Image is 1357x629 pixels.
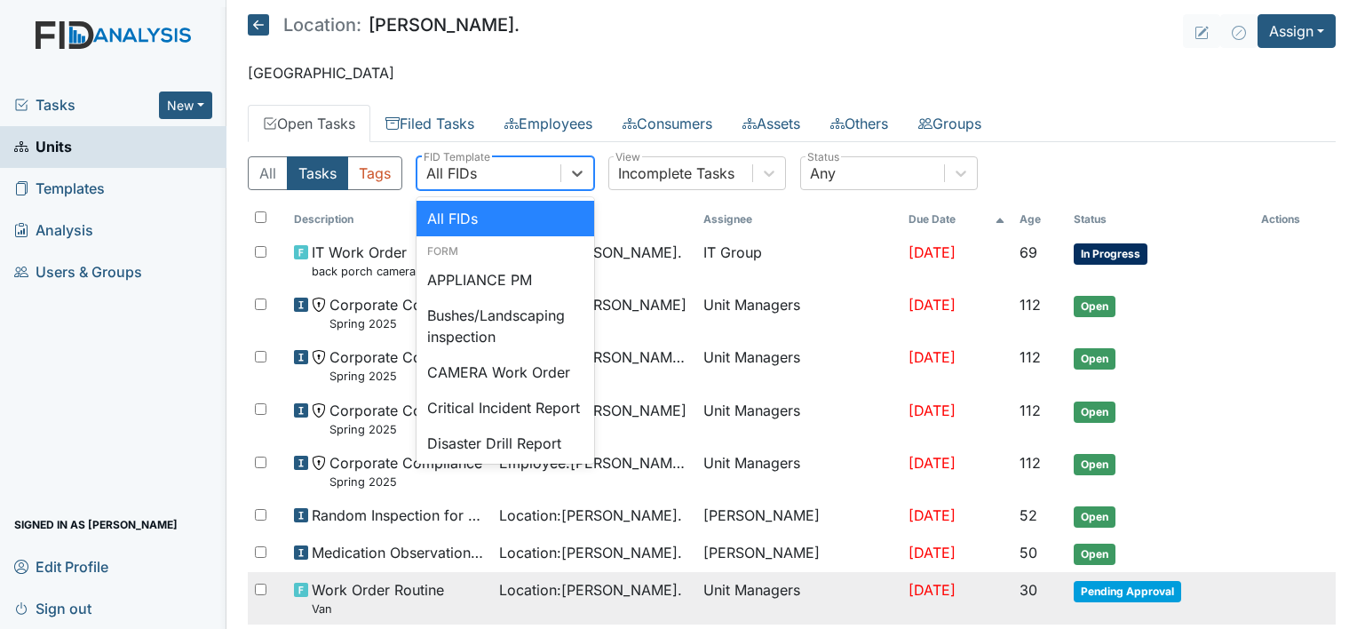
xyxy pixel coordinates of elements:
a: Open Tasks [248,105,370,142]
a: Filed Tasks [370,105,489,142]
span: Location : [PERSON_NAME]. [499,542,682,563]
span: Corporate Compliance Spring 2025 [329,452,482,490]
td: Unit Managers [696,572,901,625]
td: [PERSON_NAME] [696,498,901,535]
small: Spring 2025 [329,474,482,490]
span: In Progress [1074,243,1147,265]
td: [PERSON_NAME] [696,535,901,572]
small: Spring 2025 [329,315,482,332]
span: [DATE] [909,506,956,524]
small: Spring 2025 [329,368,482,385]
span: 112 [1020,296,1041,314]
span: IT Work Order back porch camera [312,242,416,280]
div: EMERGENCY Work Order [417,461,594,518]
div: All FIDs [417,201,594,236]
span: 112 [1020,402,1041,419]
div: Disaster Drill Report [417,426,594,461]
span: Random Inspection for Afternoon [312,505,485,526]
button: Tasks [287,156,348,190]
span: 112 [1020,454,1041,472]
div: CAMERA Work Order [417,354,594,390]
button: Assign [1258,14,1336,48]
a: Assets [727,105,815,142]
a: Groups [903,105,996,142]
span: Signed in as [PERSON_NAME] [14,511,178,538]
span: Pending Approval [1074,581,1181,602]
td: Unit Managers [696,393,901,445]
th: Actions [1254,204,1336,235]
div: Any [810,163,836,184]
span: 52 [1020,506,1037,524]
a: Others [815,105,903,142]
span: Sign out [14,594,91,622]
span: Employee : [PERSON_NAME], Contonna [499,452,690,474]
span: Medication Observation Checklist [312,542,485,563]
span: Corporate Compliance Spring 2025 [329,346,482,385]
th: Toggle SortBy [901,204,1012,235]
p: [GEOGRAPHIC_DATA] [248,62,1336,84]
div: All FIDs [426,163,477,184]
span: [DATE] [909,544,956,561]
a: Employees [489,105,607,142]
div: Incomplete Tasks [618,163,734,184]
th: Toggle SortBy [1067,204,1254,235]
input: Toggle All Rows Selected [255,211,266,223]
div: Type filter [248,156,402,190]
th: Toggle SortBy [287,204,492,235]
span: Users & Groups [14,259,142,286]
span: [DATE] [909,348,956,366]
span: [DATE] [909,454,956,472]
td: Unit Managers [696,339,901,392]
div: APPLIANCE PM [417,262,594,298]
div: Critical Incident Report [417,390,594,426]
td: Unit Managers [696,287,901,339]
span: [DATE] [909,402,956,419]
td: IT Group [696,235,901,287]
span: Templates [14,175,105,203]
span: Open [1074,348,1115,370]
small: Van [312,601,444,617]
span: [DATE] [909,296,956,314]
span: Location : [PERSON_NAME]. [499,505,682,526]
span: 50 [1020,544,1037,561]
span: 30 [1020,581,1037,599]
span: [DATE] [909,243,956,261]
span: Open [1074,454,1115,475]
span: Corporate Compliance Spring 2025 [329,400,482,438]
small: back porch camera [312,263,416,280]
span: Employee : [PERSON_NAME] [PERSON_NAME] [499,346,690,368]
div: Bushes/Landscaping inspection [417,298,594,354]
th: Toggle SortBy [492,204,697,235]
span: [DATE] [909,581,956,599]
span: Work Order Routine Van [312,579,444,617]
button: All [248,156,288,190]
a: Consumers [607,105,727,142]
span: 112 [1020,348,1041,366]
span: Location: [283,16,361,34]
div: Form [417,243,594,259]
small: Spring 2025 [329,421,482,438]
button: Tags [347,156,402,190]
span: Open [1074,296,1115,317]
button: New [159,92,212,119]
span: Units [14,133,72,161]
span: Corporate Compliance Spring 2025 [329,294,482,332]
span: Location : [PERSON_NAME]. [499,579,682,601]
h5: [PERSON_NAME]. [248,14,520,36]
span: Open [1074,402,1115,423]
span: Open [1074,506,1115,528]
span: 69 [1020,243,1037,261]
span: Analysis [14,217,93,244]
span: Edit Profile [14,553,108,580]
a: Tasks [14,94,159,115]
td: Unit Managers [696,445,901,498]
span: Open [1074,544,1115,565]
th: Assignee [696,204,901,235]
th: Toggle SortBy [1012,204,1067,235]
